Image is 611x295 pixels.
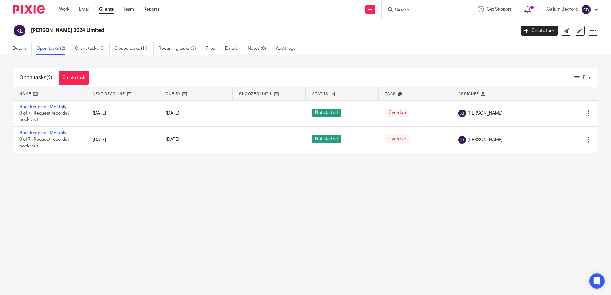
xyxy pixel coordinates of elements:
[19,138,70,149] span: 0 of 7 · Request records / book visit
[385,92,396,95] span: Tags
[13,24,26,37] img: svg%3E
[521,26,558,36] a: Create task
[13,5,45,14] img: Pixie
[59,71,89,85] a: Create task
[159,42,201,55] a: Recurring tasks (3)
[394,8,452,13] input: Search
[75,42,110,55] a: Client tasks (0)
[385,109,409,117] span: Overdue
[385,135,409,143] span: Overdue
[114,42,154,55] a: Closed tasks (11)
[487,7,511,11] span: Get Support
[248,42,271,55] a: Notes (0)
[31,27,415,34] h2: [PERSON_NAME] 2024 Limited
[99,6,114,12] a: Clients
[468,137,503,143] span: [PERSON_NAME]
[36,42,70,55] a: Open tasks (2)
[86,100,159,126] td: [DATE]
[19,131,66,135] a: Bookkeeping - Monthly
[583,75,593,80] span: Filter
[59,6,69,12] a: Work
[13,42,32,55] a: Details
[312,135,341,143] span: Not started
[79,6,89,12] a: Email
[581,4,591,15] img: svg%3E
[458,136,466,144] img: svg%3E
[19,105,66,109] a: Bookkeeping - Monthly
[206,42,220,55] a: Files
[312,109,341,117] span: Not started
[458,110,466,117] img: svg%3E
[166,111,179,116] span: [DATE]
[123,6,134,12] a: Team
[276,42,300,55] a: Audit logs
[225,42,243,55] a: Emails
[46,75,52,80] span: (2)
[19,111,70,122] span: 0 of 7 · Request records / book visit
[468,110,503,117] span: [PERSON_NAME]
[86,126,159,153] td: [DATE]
[166,138,179,142] span: [DATE]
[547,6,578,12] p: Callum Bedford
[312,92,328,95] span: Status
[239,92,273,95] span: Snoozed Until
[19,74,52,81] h1: Open tasks
[143,6,159,12] a: Reports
